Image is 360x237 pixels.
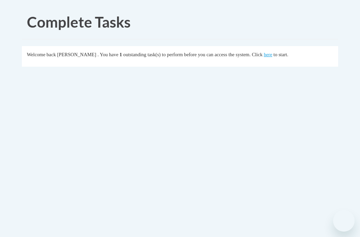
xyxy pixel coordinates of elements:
span: Complete Tasks [27,13,131,31]
a: here [264,52,272,57]
span: Welcome back [27,52,56,57]
iframe: Button to launch messaging window [333,210,355,232]
span: . You have [98,52,118,57]
span: to start. [274,52,288,57]
span: [PERSON_NAME] [57,52,96,57]
span: outstanding task(s) to perform before you can access the system. Click [123,52,262,57]
span: 1 [119,52,122,57]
